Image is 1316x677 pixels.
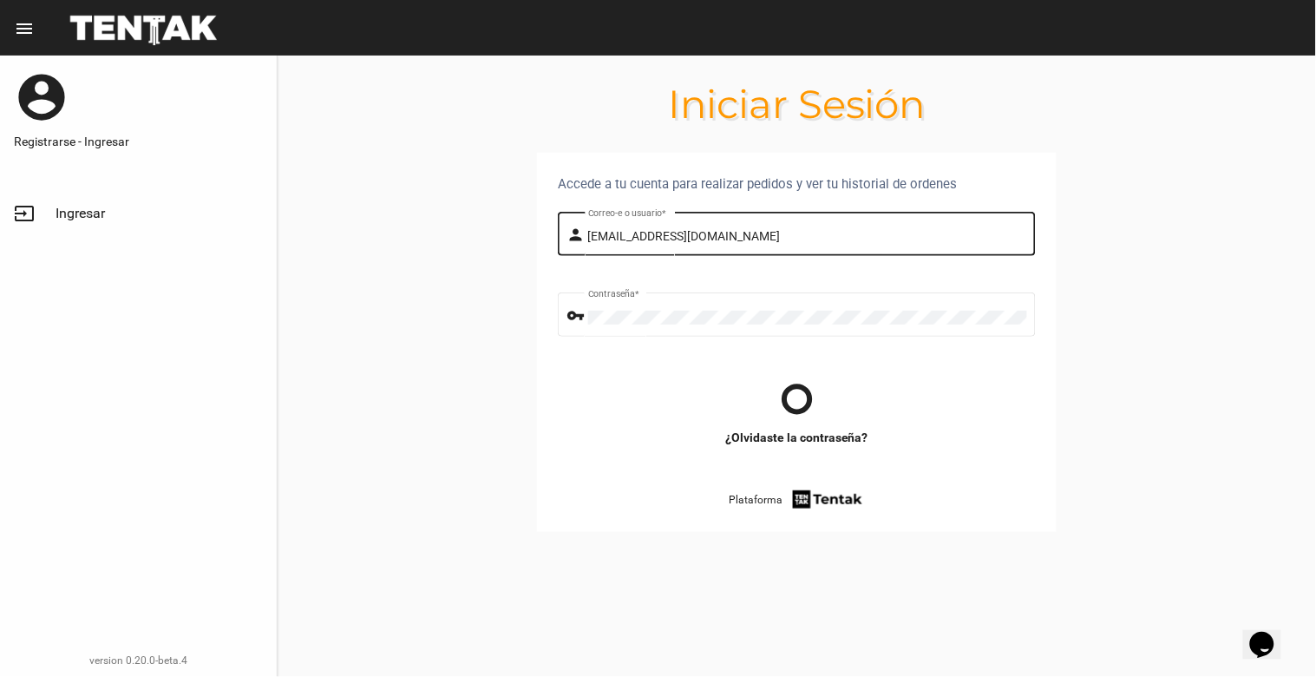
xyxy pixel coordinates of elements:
a: Registrarse - Ingresar [14,133,263,150]
iframe: chat widget [1243,608,1299,660]
mat-icon: input [14,203,35,224]
div: version 0.20.0-beta.4 [14,652,263,669]
div: Accede a tu cuenta para realizar pedidos y ver tu historial de ordenes [558,174,1036,194]
img: tentak-firm.png [790,488,865,511]
span: Ingresar [56,205,105,222]
h1: Iniciar Sesión [278,90,1316,118]
mat-icon: menu [14,18,35,39]
a: ¿Olvidaste la contraseña? [725,429,868,446]
span: Plataforma [729,491,782,509]
a: Plataforma [729,488,865,511]
mat-icon: account_circle [14,69,69,125]
mat-icon: vpn_key [567,306,588,326]
mat-icon: person [567,225,588,246]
